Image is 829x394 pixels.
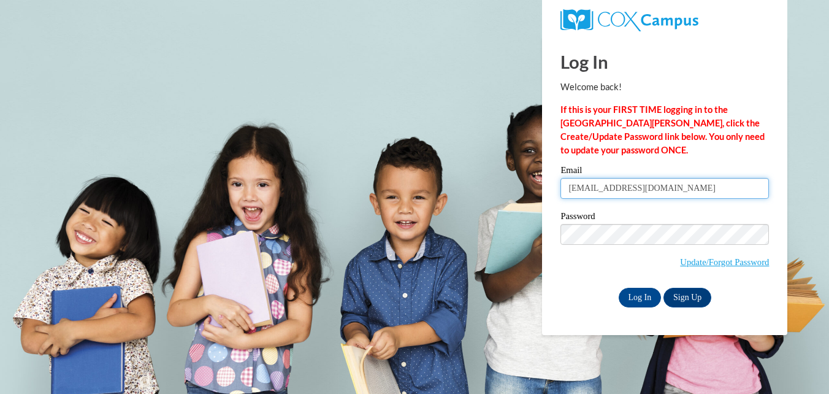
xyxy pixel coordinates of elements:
[663,288,711,307] a: Sign Up
[560,104,765,155] strong: If this is your FIRST TIME logging in to the [GEOGRAPHIC_DATA][PERSON_NAME], click the Create/Upd...
[560,80,769,94] p: Welcome back!
[680,257,769,267] a: Update/Forgot Password
[619,288,662,307] input: Log In
[560,9,769,31] a: COX Campus
[560,49,769,74] h1: Log In
[560,166,769,178] label: Email
[560,212,769,224] label: Password
[560,9,698,31] img: COX Campus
